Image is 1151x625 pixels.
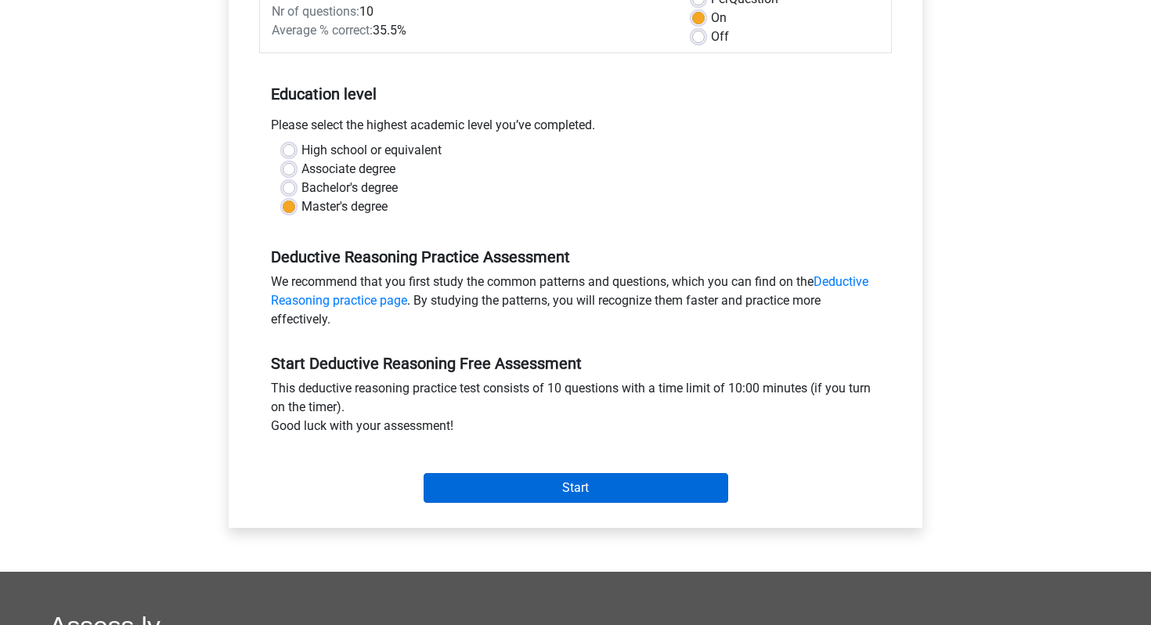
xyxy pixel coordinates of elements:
[424,473,728,503] input: Start
[301,141,442,160] label: High school or equivalent
[271,78,880,110] h5: Education level
[259,273,892,335] div: We recommend that you first study the common patterns and questions, which you can find on the . ...
[711,27,729,46] label: Off
[272,23,373,38] span: Average % correct:
[301,197,388,216] label: Master's degree
[711,9,727,27] label: On
[259,379,892,442] div: This deductive reasoning practice test consists of 10 questions with a time limit of 10:00 minute...
[271,354,880,373] h5: Start Deductive Reasoning Free Assessment
[301,160,395,179] label: Associate degree
[260,2,680,21] div: 10
[259,116,892,141] div: Please select the highest academic level you’ve completed.
[301,179,398,197] label: Bachelor's degree
[271,247,880,266] h5: Deductive Reasoning Practice Assessment
[260,21,680,40] div: 35.5%
[272,4,359,19] span: Nr of questions:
